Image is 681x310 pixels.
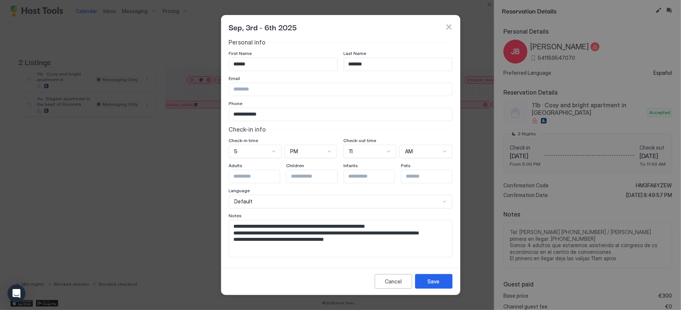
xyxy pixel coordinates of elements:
div: Cancel [385,277,402,285]
span: Check-in info [229,126,266,133]
span: Pets [401,163,411,168]
input: Input Field [344,58,452,71]
input: Input Field [229,58,337,71]
input: Input Field [229,83,452,96]
span: 11 [349,148,353,155]
input: Input Field [286,170,348,183]
span: Default [234,198,253,205]
span: PM [290,148,298,155]
button: Cancel [375,274,412,289]
span: AM [405,148,413,155]
span: Last Name [344,50,366,56]
span: Children [286,163,304,168]
span: Notes [229,213,242,218]
span: Check-in time [229,138,258,143]
span: Personal info [229,39,266,46]
span: Language [229,188,250,193]
input: Input Field [229,108,452,121]
span: First Name [229,50,252,56]
input: Input Field [401,170,463,183]
span: Adults [229,163,243,168]
input: Input Field [344,170,405,183]
input: Input Field [229,170,291,183]
div: Open Intercom Messenger [7,285,25,303]
span: Infants [344,163,358,168]
textarea: Input Field [229,220,452,257]
div: Save [428,277,440,285]
span: Check-out time [343,138,376,143]
button: Save [415,274,453,289]
span: Email [229,76,240,81]
span: Phone [229,101,243,106]
span: 5 [234,148,238,155]
span: Sep, 3rd - 6th 2025 [229,21,297,33]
